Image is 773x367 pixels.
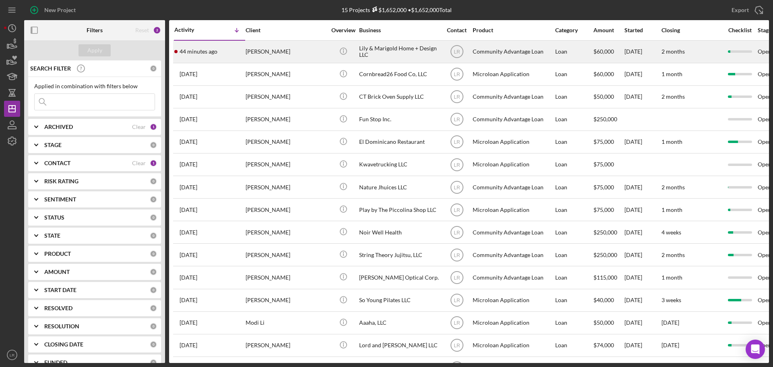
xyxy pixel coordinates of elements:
[44,160,70,166] b: CONTACT
[180,71,197,77] time: 2025-09-06 08:54
[624,41,661,62] div: [DATE]
[473,109,553,130] div: Community Advantage Loan
[44,251,71,257] b: PRODUCT
[473,312,553,334] div: Microloan Application
[180,229,197,236] time: 2025-08-26 15:56
[593,274,617,281] span: $115,000
[624,86,661,108] div: [DATE]
[593,93,614,100] span: $50,000
[180,139,197,145] time: 2025-09-03 19:07
[661,184,685,191] time: 2 months
[359,64,440,85] div: Cornbread26 Food Co, LLC
[180,116,197,122] time: 2025-09-04 21:51
[180,48,217,55] time: 2025-09-08 13:39
[180,274,197,281] time: 2025-08-22 15:15
[473,41,553,62] div: Community Advantage Loan
[593,319,614,326] span: $50,000
[150,65,157,72] div: 0
[723,2,769,18] button: Export
[44,178,79,185] b: RISK RATING
[473,131,553,153] div: Microloan Application
[593,48,614,55] span: $60,000
[593,161,614,168] span: $75,000
[180,207,197,213] time: 2025-08-26 21:07
[174,27,210,33] div: Activity
[555,222,593,243] div: Loan
[150,341,157,348] div: 0
[555,109,593,130] div: Loan
[246,131,326,153] div: [PERSON_NAME]
[624,27,661,33] div: Started
[79,44,111,56] button: Apply
[473,86,553,108] div: Community Advantage Loan
[246,41,326,62] div: [PERSON_NAME]
[661,48,685,55] time: 2 months
[661,229,681,236] time: 4 weeks
[593,138,614,145] span: $75,000
[555,312,593,334] div: Loan
[246,312,326,334] div: Modi Li
[10,353,14,357] text: LR
[44,232,60,239] b: STATE
[44,214,64,221] b: STATUS
[150,214,157,221] div: 0
[593,27,624,33] div: Amount
[454,320,460,326] text: LR
[624,199,661,220] div: [DATE]
[593,116,617,122] span: $250,000
[150,178,157,185] div: 0
[150,141,157,149] div: 0
[44,142,62,148] b: STAGE
[454,162,460,168] text: LR
[44,359,67,366] b: FUNDED
[661,342,679,348] time: [DATE]
[246,154,326,175] div: [PERSON_NAME]
[150,305,157,312] div: 0
[454,185,460,190] text: LR
[593,342,614,348] span: $74,000
[4,347,20,363] button: LR
[180,161,197,168] time: 2025-09-03 17:57
[746,340,765,359] div: Open Intercom Messenger
[473,335,553,356] div: Microloan Application
[44,269,70,275] b: AMOUNT
[593,184,614,191] span: $75,000
[555,267,593,288] div: Loan
[246,27,326,33] div: Client
[661,93,685,100] time: 2 months
[454,72,460,77] text: LR
[359,109,440,130] div: Fun Stop Inc.
[341,6,452,13] div: 15 Projects • $1,652,000 Total
[661,70,682,77] time: 1 month
[87,44,102,56] div: Apply
[180,297,197,303] time: 2025-08-05 18:08
[359,267,440,288] div: [PERSON_NAME] Optical Corp.
[150,359,157,366] div: 0
[473,199,553,220] div: Microloan Application
[555,154,593,175] div: Loan
[593,251,617,258] span: $250,000
[661,27,722,33] div: Closing
[246,199,326,220] div: [PERSON_NAME]
[87,27,103,33] b: Filters
[150,268,157,276] div: 0
[44,323,79,330] b: RESOLUTION
[44,287,76,293] b: START DATE
[473,267,553,288] div: Community Advantage Loan
[454,94,460,100] text: LR
[555,41,593,62] div: Loan
[723,27,757,33] div: Checklist
[555,131,593,153] div: Loan
[555,27,593,33] div: Category
[555,290,593,311] div: Loan
[246,86,326,108] div: [PERSON_NAME]
[359,154,440,175] div: Kwavetrucking LLC
[359,199,440,220] div: Play by The Piccolina Shop LLC
[454,230,460,235] text: LR
[624,64,661,85] div: [DATE]
[624,244,661,265] div: [DATE]
[180,93,197,100] time: 2025-09-05 21:01
[555,244,593,265] div: Loan
[593,297,614,303] span: $40,000
[246,244,326,265] div: [PERSON_NAME]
